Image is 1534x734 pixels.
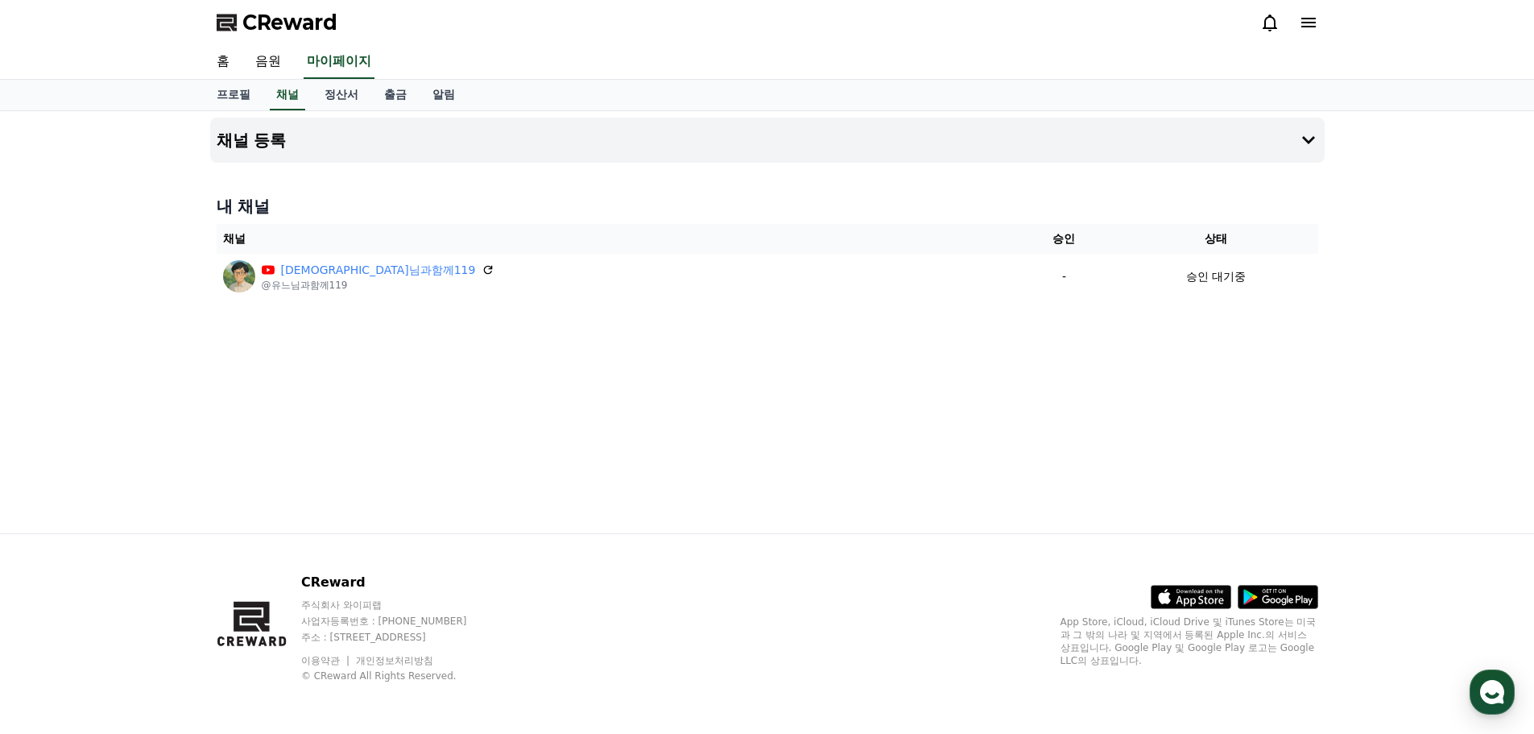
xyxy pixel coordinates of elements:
a: 이용약관 [301,655,352,666]
th: 채널 [217,224,1015,254]
img: 유느님과함께119 [223,260,255,292]
a: [DEMOGRAPHIC_DATA]님과함께119 [281,262,476,279]
p: App Store, iCloud, iCloud Drive 및 iTunes Store는 미국과 그 밖의 나라 및 지역에서 등록된 Apple Inc.의 서비스 상표입니다. Goo... [1061,616,1318,667]
span: CReward [242,10,337,35]
a: 출금 [371,80,420,110]
a: 개인정보처리방침 [356,655,433,666]
p: 승인 대기중 [1186,268,1246,285]
p: @유느님과함께119 [262,279,495,292]
th: 승인 [1015,224,1114,254]
a: CReward [217,10,337,35]
p: - [1021,268,1107,285]
a: 알림 [420,80,468,110]
a: 음원 [242,45,294,79]
a: 홈 [204,45,242,79]
h4: 내 채널 [217,195,1318,218]
p: CReward [301,573,498,592]
h4: 채널 등록 [217,131,287,149]
th: 상태 [1114,224,1317,254]
button: 채널 등록 [210,118,1325,163]
p: 사업자등록번호 : [PHONE_NUMBER] [301,615,498,628]
a: 프로필 [204,80,263,110]
p: 주소 : [STREET_ADDRESS] [301,631,498,644]
a: 채널 [270,80,305,110]
a: 마이페이지 [304,45,374,79]
p: 주식회사 와이피랩 [301,599,498,612]
a: 정산서 [312,80,371,110]
p: © CReward All Rights Reserved. [301,670,498,682]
